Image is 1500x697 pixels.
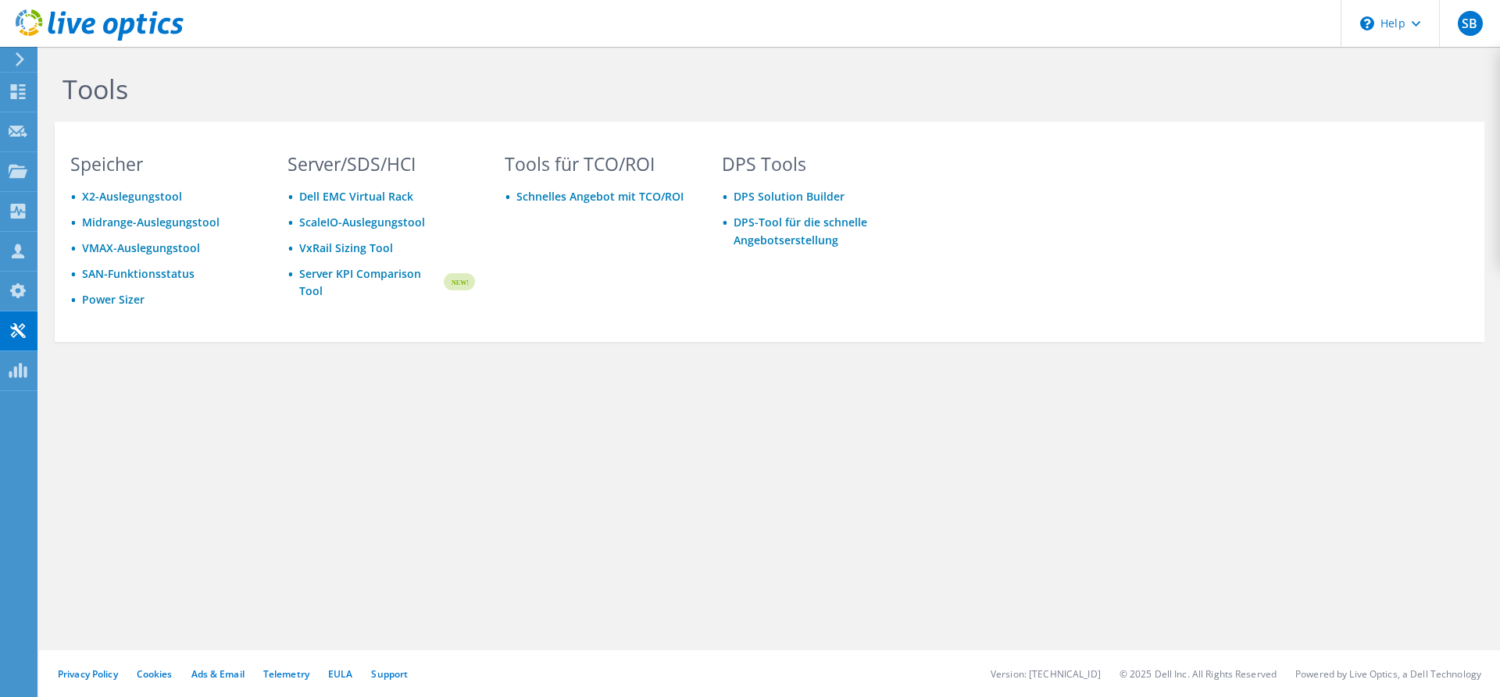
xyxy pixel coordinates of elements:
a: Schnelles Angebot mit TCO/ROI [516,189,684,204]
a: X2-Auslegungstool [82,189,182,204]
a: EULA [328,667,352,681]
a: Cookies [137,667,173,681]
a: Support [371,667,408,681]
a: Privacy Policy [58,667,118,681]
span: SB [1458,11,1483,36]
a: Dell EMC Virtual Rack [299,189,413,204]
li: Version: [TECHNICAL_ID] [991,667,1101,681]
a: VMAX-Auslegungstool [82,240,200,255]
a: Server KPI Comparison Tool [299,265,441,300]
a: Telemetry [263,667,309,681]
h3: DPS Tools [722,155,909,172]
a: Ads & Email [191,667,245,681]
h3: Server/SDS/HCI [287,155,475,172]
li: Powered by Live Optics, a Dell Technology [1295,667,1481,681]
a: ScaleIO-Auslegungstool [299,215,425,229]
a: Power Sizer [82,292,145,307]
svg: \n [1360,16,1374,30]
img: new-badge.svg [441,264,475,300]
a: SAN-Funktionsstatus [82,266,195,281]
a: VxRail Sizing Tool [299,240,393,255]
a: DPS Solution Builder [734,189,845,204]
a: Midrange-Auslegungstool [82,215,220,229]
a: DPS-Tool für die schnelle Angebotserstellung [734,215,867,247]
h3: Speicher [70,155,258,172]
h3: Tools für TCO/ROI [505,155,692,172]
li: © 2025 Dell Inc. All Rights Reserved [1120,667,1277,681]
h1: Tools [62,73,1117,105]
